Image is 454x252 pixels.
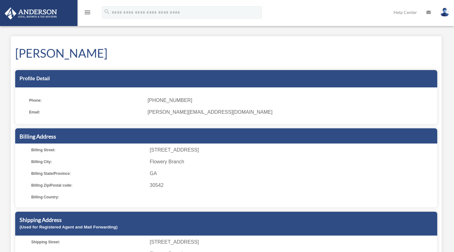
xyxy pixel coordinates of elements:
[29,96,143,105] span: Phone:
[31,193,145,201] span: Billing Country:
[31,181,145,190] span: Billing Zip/Postal code:
[84,11,91,16] a: menu
[15,70,437,87] div: Profile Detail
[150,169,435,178] span: GA
[31,146,145,154] span: Billing Street:
[150,238,435,246] span: [STREET_ADDRESS]
[29,108,143,117] span: Email:
[20,216,433,224] h5: Shipping Address
[148,108,433,117] span: [PERSON_NAME][EMAIL_ADDRESS][DOMAIN_NAME]
[150,181,435,190] span: 30542
[148,96,433,105] span: [PHONE_NUMBER]
[15,45,437,61] h1: [PERSON_NAME]
[20,225,118,229] small: (Used for Registered Agent and Mail Forwarding)
[31,157,145,166] span: Billing City:
[3,7,59,20] img: Anderson Advisors Platinum Portal
[20,133,433,140] h5: Billing Address
[150,157,435,166] span: Flowery Branch
[31,238,145,246] span: Shipping Street:
[84,9,91,16] i: menu
[104,8,110,15] i: search
[440,8,449,17] img: User Pic
[150,146,435,154] span: [STREET_ADDRESS]
[31,169,145,178] span: Billing State/Province:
